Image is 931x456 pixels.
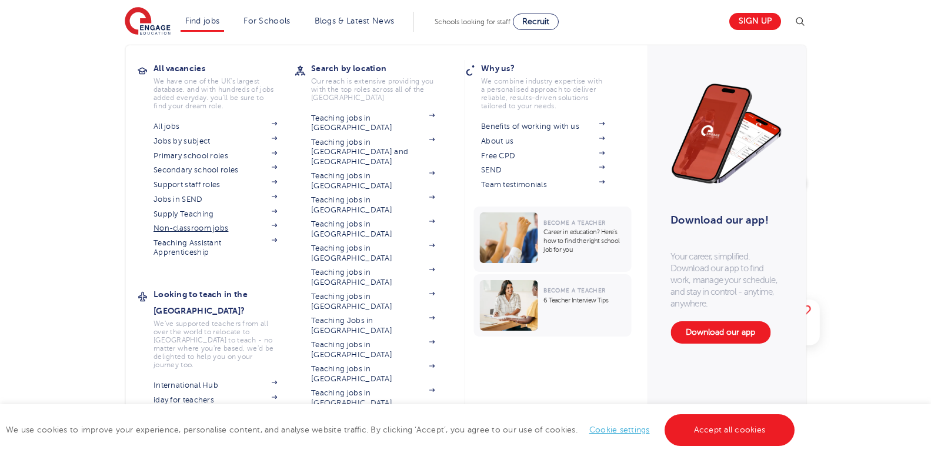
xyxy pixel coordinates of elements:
[125,7,171,36] img: Engage Education
[311,316,435,335] a: Teaching Jobs in [GEOGRAPHIC_DATA]
[154,209,277,219] a: Supply Teaching
[311,340,435,360] a: Teaching jobs in [GEOGRAPHIC_DATA]
[311,219,435,239] a: Teaching jobs in [GEOGRAPHIC_DATA]
[543,287,605,294] span: Become a Teacher
[311,268,435,287] a: Teaching jobs in [GEOGRAPHIC_DATA]
[6,425,797,434] span: We use cookies to improve your experience, personalise content, and analyse website traffic. By c...
[670,251,782,309] p: Your career, simplified. Download our app to find work, manage your schedule, and stay in control...
[543,228,625,254] p: Career in education? Here’s how to find the right school job for you
[670,207,777,233] h3: Download our app!
[481,165,605,175] a: SEND
[154,137,277,146] a: Jobs by subject
[154,381,277,390] a: International Hub
[154,180,277,189] a: Support staff roles
[311,60,452,76] h3: Search by location
[311,60,452,102] a: Search by locationOur reach is extensive providing you with the top roles across all of the [GEOG...
[154,60,295,76] h3: All vacancies
[481,151,605,161] a: Free CPD
[243,16,290,25] a: For Schools
[522,17,549,26] span: Recruit
[154,151,277,161] a: Primary school roles
[729,13,781,30] a: Sign up
[154,319,277,369] p: We've supported teachers from all over the world to relocate to [GEOGRAPHIC_DATA] to teach - no m...
[481,60,622,76] h3: Why us?
[311,292,435,311] a: Teaching jobs in [GEOGRAPHIC_DATA]
[543,296,625,305] p: 6 Teacher Interview Tips
[154,238,277,258] a: Teaching Assistant Apprenticeship
[589,425,650,434] a: Cookie settings
[154,122,277,131] a: All jobs
[311,364,435,384] a: Teaching jobs in [GEOGRAPHIC_DATA]
[154,286,295,369] a: Looking to teach in the [GEOGRAPHIC_DATA]?We've supported teachers from all over the world to rel...
[154,165,277,175] a: Secondary school roles
[154,286,295,319] h3: Looking to teach in the [GEOGRAPHIC_DATA]?
[473,207,634,272] a: Become a TeacherCareer in education? Here’s how to find the right school job for you
[670,321,770,344] a: Download our app
[435,18,510,26] span: Schools looking for staff
[513,14,559,30] a: Recruit
[154,224,277,233] a: Non-classroom jobs
[311,114,435,133] a: Teaching jobs in [GEOGRAPHIC_DATA]
[154,60,295,110] a: All vacanciesWe have one of the UK's largest database. and with hundreds of jobs added everyday. ...
[481,60,622,110] a: Why us?We combine industry expertise with a personalised approach to deliver reliable, results-dr...
[185,16,220,25] a: Find jobs
[154,395,277,405] a: iday for teachers
[543,219,605,226] span: Become a Teacher
[311,195,435,215] a: Teaching jobs in [GEOGRAPHIC_DATA]
[311,171,435,191] a: Teaching jobs in [GEOGRAPHIC_DATA]
[481,180,605,189] a: Team testimonials
[154,77,277,110] p: We have one of the UK's largest database. and with hundreds of jobs added everyday. you'll be sur...
[665,414,795,446] a: Accept all cookies
[481,137,605,146] a: About us
[481,122,605,131] a: Benefits of working with us
[473,274,634,337] a: Become a Teacher6 Teacher Interview Tips
[311,77,435,102] p: Our reach is extensive providing you with the top roles across all of the [GEOGRAPHIC_DATA]
[311,388,435,408] a: Teaching jobs in [GEOGRAPHIC_DATA]
[154,195,277,204] a: Jobs in SEND
[315,16,395,25] a: Blogs & Latest News
[311,244,435,263] a: Teaching jobs in [GEOGRAPHIC_DATA]
[481,77,605,110] p: We combine industry expertise with a personalised approach to deliver reliable, results-driven so...
[311,138,435,167] a: Teaching jobs in [GEOGRAPHIC_DATA] and [GEOGRAPHIC_DATA]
